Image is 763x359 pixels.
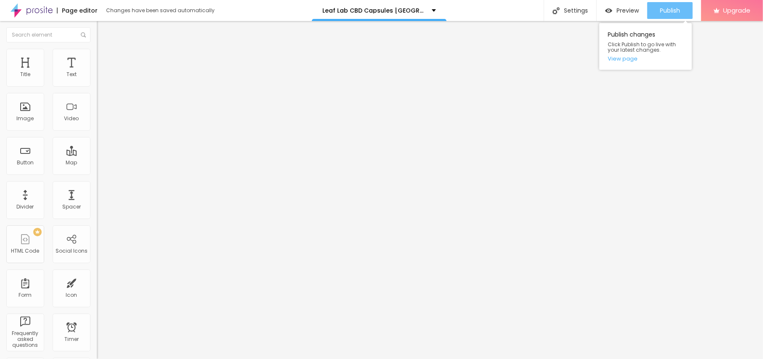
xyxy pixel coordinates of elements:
iframe: Editor [97,21,763,359]
div: HTML Code [11,248,40,254]
span: Preview [617,7,639,14]
div: Map [66,160,77,166]
img: Icone [81,32,86,37]
div: Timer [64,336,79,342]
span: Publish [660,7,680,14]
div: Image [17,116,34,121]
div: Changes have been saved automatically [106,8,215,13]
p: Leaf Lab CBD Capsules [GEOGRAPHIC_DATA] [322,8,425,13]
div: Video [64,116,79,121]
button: Preview [597,2,647,19]
div: Social Icons [56,248,88,254]
input: Search element [6,27,90,42]
div: Text [66,71,77,77]
a: View page [608,56,683,61]
div: Page editor [57,8,98,13]
div: Publish changes [599,23,692,70]
div: Button [17,160,34,166]
div: Form [19,292,32,298]
span: Upgrade [723,7,750,14]
div: Title [20,71,30,77]
div: Icon [66,292,77,298]
div: Spacer [62,204,81,210]
button: Publish [647,2,693,19]
div: Frequently asked questions [8,330,42,348]
img: view-1.svg [605,7,612,14]
img: Icone [553,7,560,14]
div: Divider [17,204,34,210]
span: Click Publish to go live with your latest changes. [608,42,683,53]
